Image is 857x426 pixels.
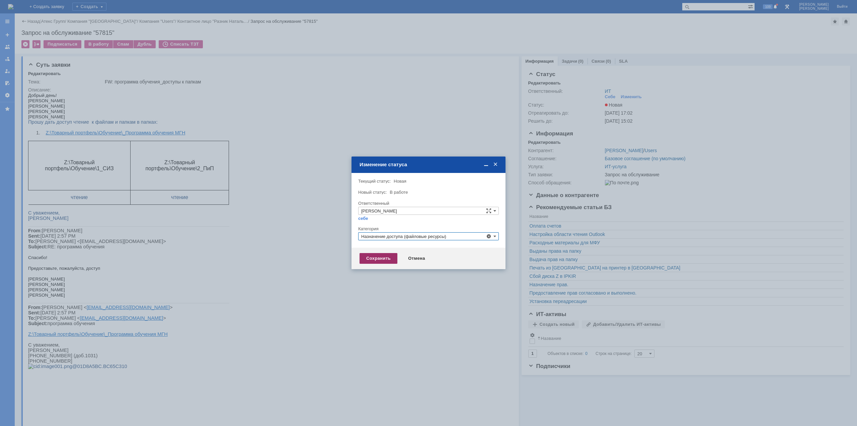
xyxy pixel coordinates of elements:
[358,190,387,195] label: Новый статус:
[358,179,391,184] label: Текущий статус:
[492,162,499,168] span: Закрыть
[59,212,142,218] a: [EMAIL_ADDRESS][DOMAIN_NAME]
[18,38,157,43] a: Z:\Товарный портфель\Обучение\_Программа обучения МГН
[358,227,497,231] div: Категория
[486,208,491,214] span: Сложная форма
[117,67,185,79] span: Z:\Товарный портфель\Обучение\2_ПиП
[17,67,85,79] span: Z:\Товарный портфель\Обучение\1_СИЗ
[358,216,368,221] a: себе
[483,162,489,168] span: Свернуть (Ctrl + M)
[143,102,160,108] span: чтение
[390,190,408,195] span: В работе
[43,102,60,108] span: чтение
[8,38,18,43] span: 1.
[52,223,135,228] a: [EMAIL_ADDRESS][DOMAIN_NAME]
[486,234,491,239] span: Удалить
[358,201,497,205] div: Ответственный
[360,162,499,168] div: Изменение статуса
[394,179,406,184] span: Новая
